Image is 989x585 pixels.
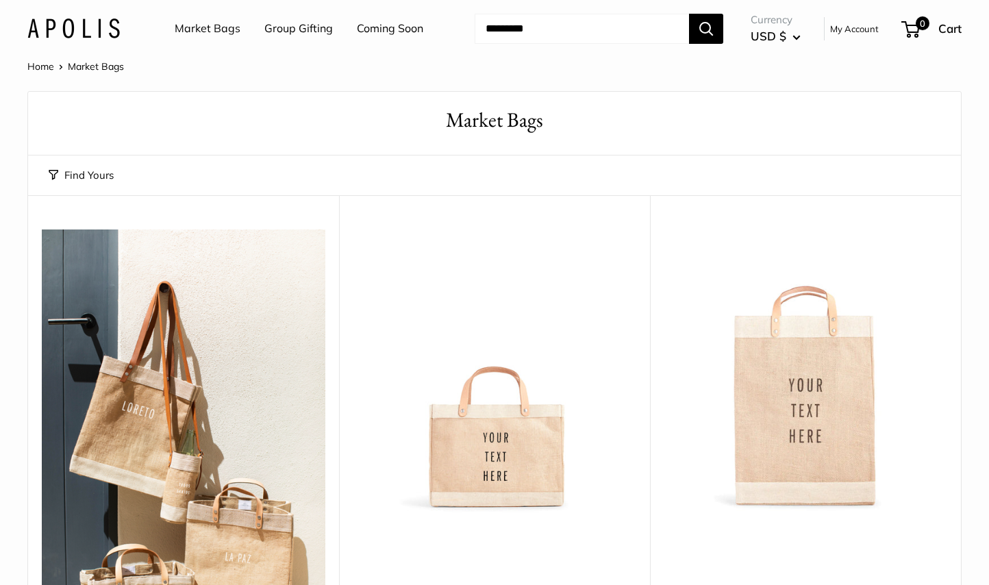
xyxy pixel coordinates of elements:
nav: Breadcrumb [27,58,124,75]
a: Coming Soon [357,18,423,39]
h1: Market Bags [49,105,940,135]
a: Market Bag in NaturalMarket Bag in Natural [664,229,947,513]
span: Cart [938,21,962,36]
a: Group Gifting [264,18,333,39]
input: Search... [475,14,689,44]
span: 0 [916,16,929,30]
img: Apolis [27,18,120,38]
a: 0 Cart [903,18,962,40]
a: Home [27,60,54,73]
span: Market Bags [68,60,124,73]
span: Currency [751,10,801,29]
img: Market Bag in Natural [664,229,947,513]
a: Market Bags [175,18,240,39]
a: Petite Market Bag in Naturaldescription_Effortless style that elevates every moment [353,229,636,513]
button: Find Yours [49,166,114,185]
button: Search [689,14,723,44]
span: USD $ [751,29,786,43]
button: USD $ [751,25,801,47]
img: Petite Market Bag in Natural [353,229,636,513]
a: My Account [830,21,879,37]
